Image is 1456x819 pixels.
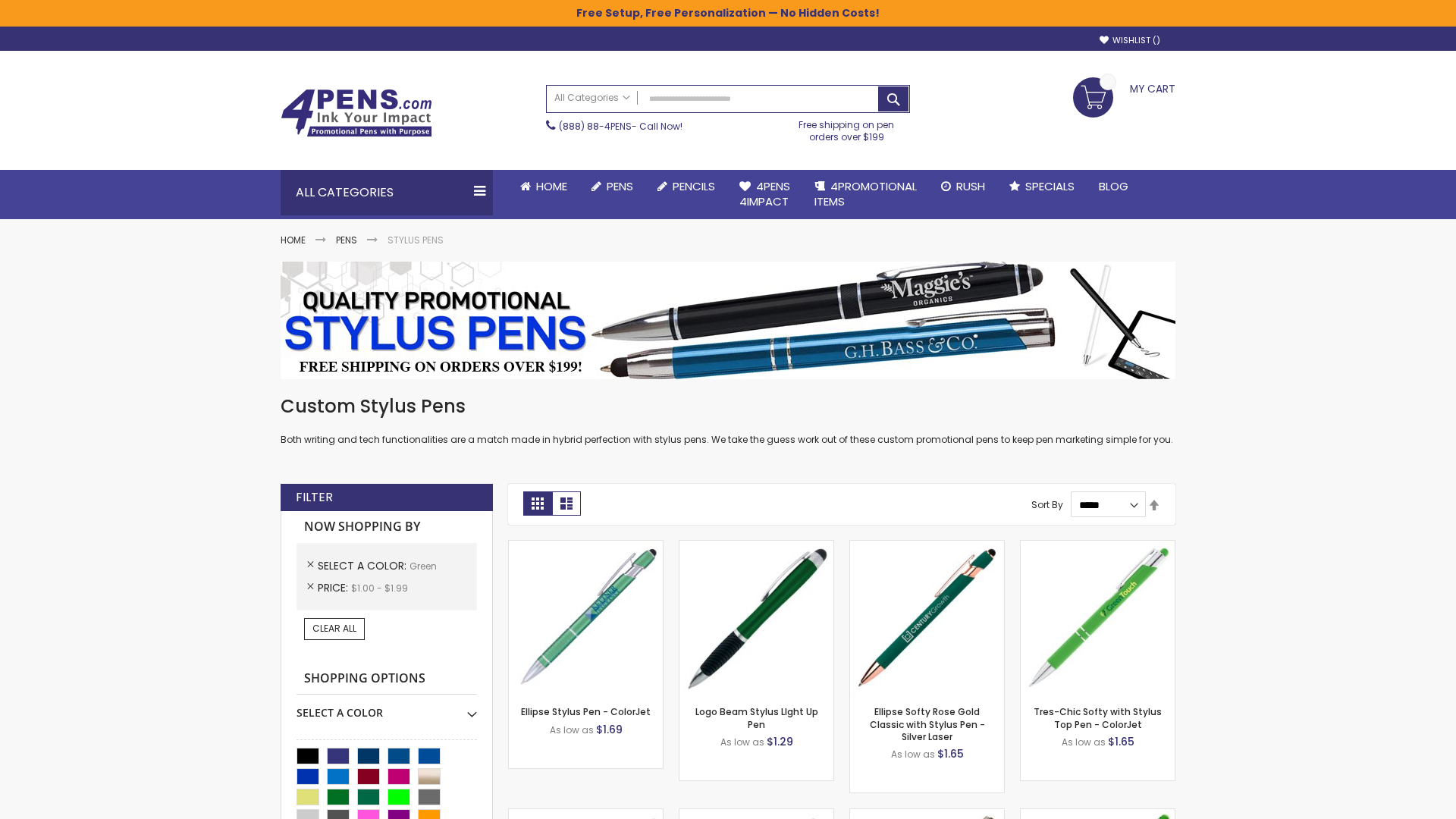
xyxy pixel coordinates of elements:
strong: Shopping Options [297,663,477,695]
img: Ellipse Stylus Pen - ColorJet-Green [509,541,663,695]
a: Pencils [645,170,727,203]
img: Tres-Chic Softy with Stylus Top Pen - ColorJet-Green [1021,541,1175,695]
span: Price [318,580,351,595]
a: Ellipse Stylus Pen - ColorJet-Green [509,540,663,553]
div: Free shipping on pen orders over $199 [783,113,911,143]
div: All Categories [281,170,493,215]
span: $1.65 [937,746,964,761]
a: 4PROMOTIONALITEMS [802,170,929,219]
h1: Custom Stylus Pens [281,394,1175,419]
span: Pencils [673,178,715,194]
img: Logo Beam Stylus LIght Up Pen-Green [679,541,833,695]
label: Sort By [1031,498,1063,511]
div: Both writing and tech functionalities are a match made in hybrid perfection with stylus pens. We ... [281,394,1175,447]
span: As low as [550,723,594,736]
div: Select A Color [297,695,477,720]
span: As low as [1062,736,1106,748]
span: Specials [1025,178,1075,194]
span: $1.00 - $1.99 [351,582,408,595]
a: Ellipse Softy Rose Gold Classic with Stylus Pen - Silver Laser-Green [850,540,1004,553]
a: (888) 88-4PENS [559,120,632,133]
span: Select A Color [318,558,409,573]
span: $1.69 [596,722,623,737]
span: $1.29 [767,734,793,749]
span: As low as [720,736,764,748]
a: Wishlist [1100,35,1160,46]
span: $1.65 [1108,734,1134,749]
span: All Categories [554,92,630,104]
span: Clear All [312,622,356,635]
a: Ellipse Softy Rose Gold Classic with Stylus Pen - Silver Laser [870,705,985,742]
span: 4Pens 4impact [739,178,790,209]
span: Pens [607,178,633,194]
strong: Filter [296,489,333,506]
a: Pens [336,234,357,246]
a: Pens [579,170,645,203]
span: Home [536,178,567,194]
strong: Stylus Pens [388,234,444,246]
span: - Call Now! [559,120,682,133]
img: Stylus Pens [281,262,1175,379]
span: As low as [891,748,935,761]
a: Blog [1087,170,1141,203]
a: Home [508,170,579,203]
a: Rush [929,170,997,203]
strong: Grid [523,491,552,516]
a: Tres-Chic Softy with Stylus Top Pen - ColorJet-Green [1021,540,1175,553]
a: Home [281,234,306,246]
img: Ellipse Softy Rose Gold Classic with Stylus Pen - Silver Laser-Green [850,541,1004,695]
a: Logo Beam Stylus LIght Up Pen-Green [679,540,833,553]
span: Blog [1099,178,1128,194]
span: Rush [956,178,985,194]
span: Green [409,560,437,573]
a: Logo Beam Stylus LIght Up Pen [695,705,818,730]
a: Specials [997,170,1087,203]
a: All Categories [547,86,638,111]
img: 4Pens Custom Pens and Promotional Products [281,89,432,137]
a: Tres-Chic Softy with Stylus Top Pen - ColorJet [1034,705,1162,730]
span: 4PROMOTIONAL ITEMS [814,178,917,209]
a: Ellipse Stylus Pen - ColorJet [521,705,651,718]
a: Clear All [304,618,365,639]
strong: Now Shopping by [297,511,477,543]
a: 4Pens4impact [727,170,802,219]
